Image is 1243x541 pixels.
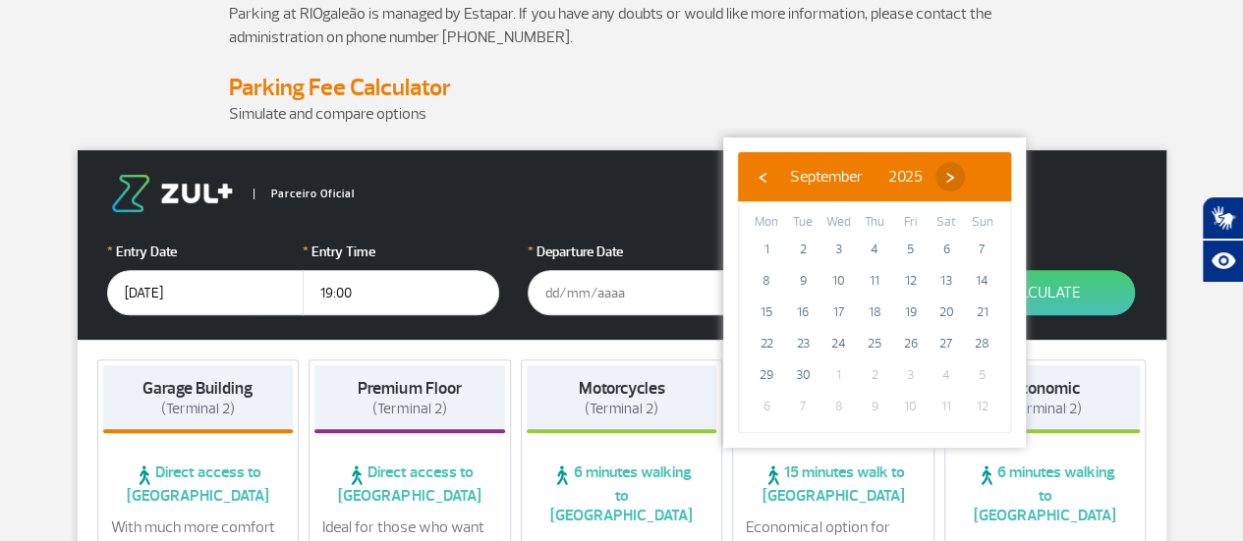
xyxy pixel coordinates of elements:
label: Entry Time [303,242,499,262]
span: 13 [931,265,962,297]
span: 7 [967,234,998,265]
strong: Premium Floor [358,378,461,399]
label: Entry Date [107,242,304,262]
span: Direct access to [GEOGRAPHIC_DATA] [103,462,294,506]
span: 14 [967,265,998,297]
strong: Motorcycles [578,378,664,399]
span: 4 [931,359,962,391]
span: 12 [967,391,998,422]
span: 3 [895,359,927,391]
span: 26 [895,328,927,359]
th: weekday [749,212,785,234]
span: 29 [751,359,782,391]
span: Parceiro Oficial [254,189,355,199]
span: 10 [895,391,927,422]
span: 2025 [888,167,923,187]
span: 28 [967,328,998,359]
th: weekday [929,212,965,234]
span: 1 [822,359,854,391]
input: dd/mm/aaaa [107,270,304,315]
th: weekday [785,212,821,234]
span: 30 [787,359,819,391]
span: 2 [787,234,819,265]
span: 18 [859,297,890,328]
span: 8 [751,265,782,297]
span: 17 [822,297,854,328]
button: September [777,162,876,191]
span: 25 [859,328,890,359]
h4: Parking Fee Calculator [229,73,1015,102]
div: Plugin de acessibilidade da Hand Talk. [1202,196,1243,283]
span: 19 [895,297,927,328]
span: 27 [931,328,962,359]
button: 2025 [876,162,935,191]
span: (Terminal 2) [585,400,658,418]
bs-datepicker-container: calendar [723,137,1026,448]
span: 4 [859,234,890,265]
th: weekday [892,212,929,234]
th: weekday [964,212,1000,234]
span: 7 [787,391,819,422]
span: 5 [967,359,998,391]
span: 22 [751,328,782,359]
span: (Terminal 2) [372,400,446,418]
img: logo-zul.png [107,175,237,212]
span: Direct access to [GEOGRAPHIC_DATA] [314,462,505,506]
button: Abrir tradutor de língua de sinais. [1202,196,1243,240]
span: (Terminal 2) [1008,400,1082,418]
th: weekday [820,212,857,234]
button: › [935,162,965,191]
span: 6 minutes walking to [GEOGRAPHIC_DATA] [950,462,1141,525]
span: 6 [931,234,962,265]
span: September [790,167,863,187]
span: 9 [787,265,819,297]
span: 3 [822,234,854,265]
button: Abrir recursos assistivos. [1202,240,1243,283]
span: 1 [751,234,782,265]
button: ‹ [748,162,777,191]
th: weekday [857,212,893,234]
strong: Garage Building [142,378,253,399]
span: 23 [787,328,819,359]
span: 12 [895,265,927,297]
span: 2 [859,359,890,391]
bs-datepicker-navigation-view: ​ ​ ​ [748,164,965,184]
span: 21 [967,297,998,328]
span: 15 [751,297,782,328]
span: 11 [931,391,962,422]
button: Calculate [948,270,1135,315]
span: 10 [822,265,854,297]
input: dd/mm/aaaa [528,270,724,315]
strong: Economic [1011,378,1080,399]
span: 5 [895,234,927,265]
span: 15 minutes walk to [GEOGRAPHIC_DATA] [738,462,929,506]
span: 9 [859,391,890,422]
span: 6 [751,391,782,422]
label: Departure Date [528,242,724,262]
span: (Terminal 2) [161,400,235,418]
input: hh:mm [303,270,499,315]
span: 20 [931,297,962,328]
span: 6 minutes walking to [GEOGRAPHIC_DATA] [527,462,717,525]
span: 8 [822,391,854,422]
span: 16 [787,297,819,328]
p: Simulate and compare options [229,102,1015,126]
span: 24 [822,328,854,359]
span: 11 [859,265,890,297]
p: Parking at RIOgaleão is managed by Estapar. If you have any doubts or would like more information... [229,2,1015,49]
